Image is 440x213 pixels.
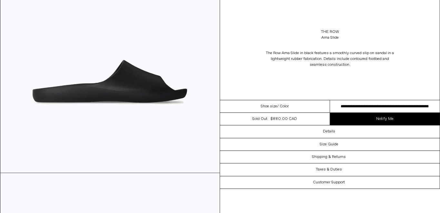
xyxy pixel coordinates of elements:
[330,113,440,125] a: Notify Me
[321,29,339,35] a: The Row
[312,155,346,159] h3: Shipping & Returns
[321,35,339,41] div: Ama Slide
[261,103,277,109] span: Shoe size
[277,103,289,109] span: / Color
[320,142,338,147] h3: Size Guide
[252,116,267,122] div: Sold out
[316,167,342,172] h3: Taxes & Duties
[323,129,335,134] h3: Details
[271,116,297,121] span: $880.00 CAD
[265,47,395,71] p: The Row Ama Slide in black features a smoothly curved slip on sandal in a lightweight rubber fabr...
[313,180,345,185] h3: Customer Support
